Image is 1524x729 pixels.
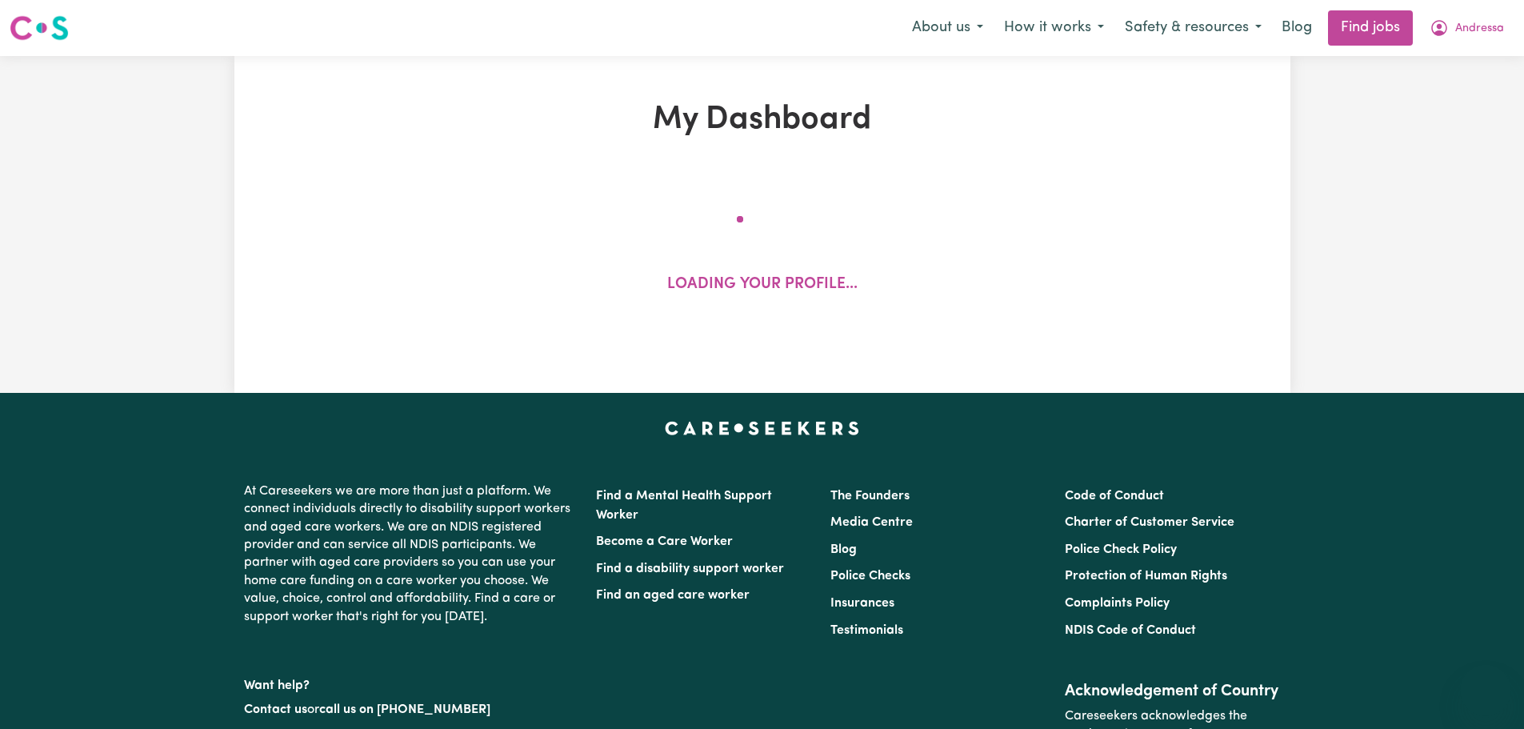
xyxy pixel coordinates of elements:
button: My Account [1419,11,1514,45]
p: Want help? [244,671,577,695]
img: Careseekers logo [10,14,69,42]
a: Police Check Policy [1065,543,1177,556]
a: Careseekers logo [10,10,69,46]
a: NDIS Code of Conduct [1065,624,1196,637]
h2: Acknowledgement of Country [1065,682,1280,701]
a: Protection of Human Rights [1065,570,1227,583]
a: Find a Mental Health Support Worker [596,490,772,522]
a: Become a Care Worker [596,535,733,548]
a: Media Centre [830,516,913,529]
a: Blog [1272,10,1322,46]
a: Charter of Customer Service [1065,516,1234,529]
button: About us [902,11,994,45]
iframe: Button to launch messaging window [1460,665,1511,716]
span: Andressa [1455,20,1504,38]
h1: My Dashboard [420,101,1105,139]
a: Find an aged care worker [596,589,750,602]
a: Testimonials [830,624,903,637]
a: Insurances [830,597,894,610]
button: Safety & resources [1114,11,1272,45]
a: Blog [830,543,857,556]
a: Find a disability support worker [596,563,784,575]
p: or [244,695,577,725]
a: call us on [PHONE_NUMBER] [319,703,490,716]
a: Complaints Policy [1065,597,1170,610]
a: Find jobs [1328,10,1413,46]
p: Loading your profile... [667,274,858,297]
a: Careseekers home page [665,422,859,435]
p: At Careseekers we are more than just a platform. We connect individuals directly to disability su... [244,476,577,632]
a: Contact us [244,703,307,716]
a: Police Checks [830,570,910,583]
a: Code of Conduct [1065,490,1164,503]
button: How it works [994,11,1114,45]
a: The Founders [830,490,910,503]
